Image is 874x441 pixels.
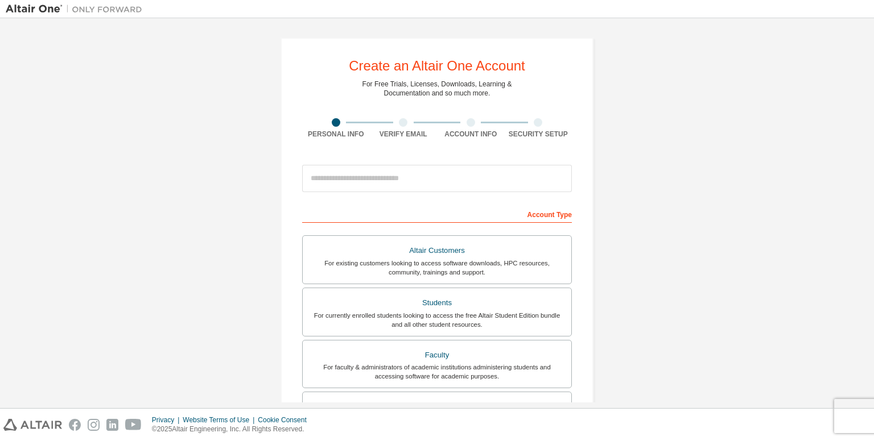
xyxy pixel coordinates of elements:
[370,130,438,139] div: Verify Email
[3,419,62,431] img: altair_logo.svg
[310,295,564,311] div: Students
[437,130,505,139] div: Account Info
[302,205,572,223] div: Account Type
[310,243,564,259] div: Altair Customers
[183,415,258,425] div: Website Terms of Use
[88,419,100,431] img: instagram.svg
[152,415,183,425] div: Privacy
[310,363,564,381] div: For faculty & administrators of academic institutions administering students and accessing softwa...
[106,419,118,431] img: linkedin.svg
[310,259,564,277] div: For existing customers looking to access software downloads, HPC resources, community, trainings ...
[302,130,370,139] div: Personal Info
[125,419,142,431] img: youtube.svg
[6,3,148,15] img: Altair One
[310,399,564,415] div: Everyone else
[505,130,572,139] div: Security Setup
[310,311,564,329] div: For currently enrolled students looking to access the free Altair Student Edition bundle and all ...
[152,425,314,434] p: © 2025 Altair Engineering, Inc. All Rights Reserved.
[362,80,512,98] div: For Free Trials, Licenses, Downloads, Learning & Documentation and so much more.
[69,419,81,431] img: facebook.svg
[349,59,525,73] div: Create an Altair One Account
[310,347,564,363] div: Faculty
[258,415,313,425] div: Cookie Consent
